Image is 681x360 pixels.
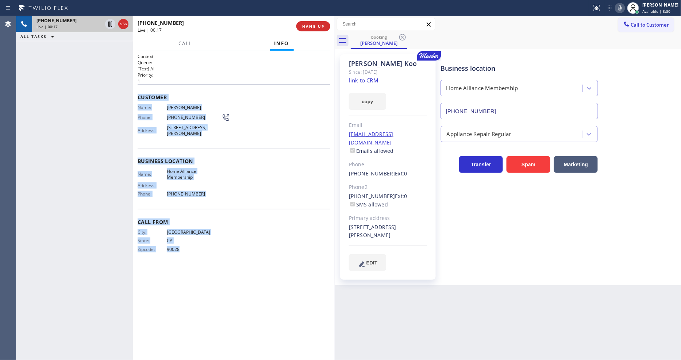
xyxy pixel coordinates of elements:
[138,229,167,235] span: City:
[349,93,386,110] button: copy
[349,254,386,271] button: EDIT
[302,24,324,29] span: HANG UP
[349,201,388,208] label: SMS allowed
[167,229,222,235] span: [GEOGRAPHIC_DATA]
[138,53,330,59] h1: Context
[118,19,128,29] button: Hang up
[36,18,77,24] span: [PHONE_NUMBER]
[349,131,393,146] a: [EMAIL_ADDRESS][DOMAIN_NAME]
[337,18,435,30] input: Search
[138,66,330,72] p: [Test] All
[138,19,184,26] span: [PHONE_NUMBER]
[351,34,407,40] div: booking
[138,238,167,243] span: State:
[366,260,377,266] span: EDIT
[350,148,355,153] input: Emails allowed
[349,147,394,154] label: Emails allowed
[138,171,167,177] span: Name:
[138,94,330,101] span: Customer
[167,238,222,243] span: CA
[174,36,197,51] button: Call
[138,191,167,197] span: Phone:
[350,202,355,206] input: SMS allowed
[459,156,503,173] button: Transfer
[631,22,669,28] span: Call to Customer
[138,218,330,225] span: Call From
[138,72,330,78] h2: Priority:
[138,247,167,252] span: Zipcode:
[167,105,222,110] span: [PERSON_NAME]
[349,77,378,84] a: link to CRM
[16,32,61,41] button: ALL TASKS
[351,32,407,48] div: Jackie Koo
[270,36,294,51] button: Info
[138,59,330,66] h2: Queue:
[446,84,518,93] div: Home Alliance Membership
[138,78,330,84] p: 1
[349,223,427,240] div: [STREET_ADDRESS][PERSON_NAME]
[440,103,599,119] input: Phone Number
[167,169,222,180] span: Home Alliance Membership
[643,2,679,8] div: [PERSON_NAME]
[349,59,427,68] div: [PERSON_NAME] Koo
[349,183,427,191] div: Phone2
[36,24,58,29] span: Live | 00:17
[138,128,167,133] span: Address:
[138,183,167,188] span: Address:
[178,40,192,47] span: Call
[167,115,222,120] span: [PHONE_NUMBER]
[296,21,330,31] button: HANG UP
[643,9,671,14] span: Available | 8:30
[349,214,427,222] div: Primary address
[349,121,427,129] div: Email
[20,34,47,39] span: ALL TASKS
[349,170,395,177] a: [PHONE_NUMBER]
[105,19,115,29] button: Hold Customer
[395,193,407,200] span: Ext: 0
[618,18,674,32] button: Call to Customer
[138,27,162,33] span: Live | 00:17
[167,191,222,197] span: [PHONE_NUMBER]
[349,160,427,169] div: Phone
[351,40,407,46] div: [PERSON_NAME]
[167,247,222,252] span: 90028
[138,115,167,120] span: Phone:
[167,125,222,136] span: [STREET_ADDRESS][PERSON_NAME]
[441,63,598,73] div: Business location
[349,68,427,76] div: Since: [DATE]
[349,193,395,200] a: [PHONE_NUMBER]
[138,105,167,110] span: Name:
[615,3,625,13] button: Mute
[395,170,407,177] span: Ext: 0
[507,156,550,173] button: Spam
[274,40,289,47] span: Info
[554,156,598,173] button: Marketing
[138,158,330,164] span: Business location
[447,130,511,138] div: Appliance Repair Regular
